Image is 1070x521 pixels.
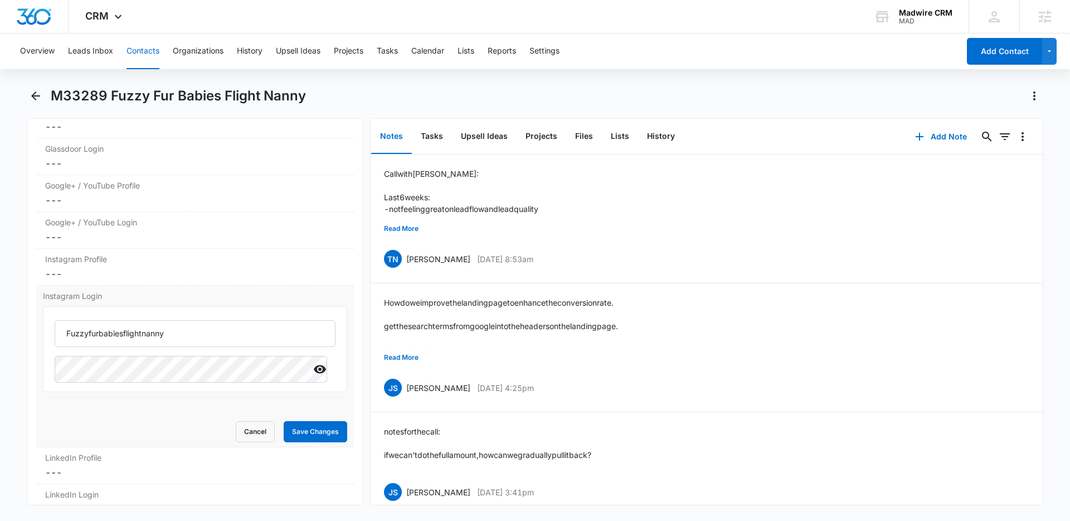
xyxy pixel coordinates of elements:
[36,484,354,521] div: LinkedIn Login---
[899,17,952,25] div: account id
[36,102,354,138] div: Glassdoor Profile---
[45,143,345,155] label: Glassdoor Login
[406,486,470,498] p: [PERSON_NAME]
[334,33,363,69] button: Projects
[236,421,275,442] button: Cancel
[384,250,402,268] span: TN
[45,503,345,516] div: ---
[384,168,755,180] p: Call with [PERSON_NAME]:
[127,33,159,69] button: Contacts
[904,123,978,150] button: Add Note
[384,344,618,355] p: Get trust badges up,
[371,119,412,154] button: Notes
[529,33,560,69] button: Settings
[36,138,354,175] div: Glassdoor Login---
[899,8,952,17] div: account name
[68,33,113,69] button: Leads Inbox
[384,297,618,308] p: How do we improve the landing page to enhance the conversion rate.
[477,253,533,265] p: [DATE] 8:53am
[384,483,402,501] span: JS
[384,191,755,203] p: Last 6 weeks:
[45,180,345,191] label: Google+ / YouTube Profile
[377,33,398,69] button: Tasks
[638,119,684,154] button: History
[45,489,345,500] label: LinkedIn Login
[384,203,755,215] p: -not feeling great on lead flow and lead quality
[276,33,320,69] button: Upsell Ideas
[412,119,452,154] button: Tasks
[36,447,354,484] div: LinkedIn Profile---
[566,119,602,154] button: Files
[477,382,534,394] p: [DATE] 4:25pm
[406,253,470,265] p: [PERSON_NAME]
[517,119,566,154] button: Projects
[55,320,335,347] input: Username
[45,120,345,133] dd: ---
[43,290,347,302] label: Instagram Login
[45,230,345,244] div: ---
[27,87,44,105] button: Back
[1014,128,1032,146] button: Overflow Menu
[384,449,591,461] p: if we can't do the full amount, how can we gradually pull it back?
[1025,87,1043,105] button: Actions
[477,486,534,498] p: [DATE] 3:41pm
[384,347,419,368] button: Read More
[51,88,306,104] h1: M33289 Fuzzy Fur Babies Flight Nanny
[45,157,345,170] div: ---
[458,33,474,69] button: Lists
[488,33,516,69] button: Reports
[45,216,345,228] label: Google+ / YouTube Login
[384,379,402,397] span: JS
[384,320,618,332] p: get the search terms from google into the headers on the landing page.
[384,218,419,239] button: Read More
[85,10,109,22] span: CRM
[602,119,638,154] button: Lists
[36,212,354,249] div: Google+ / YouTube Login---
[996,128,1014,146] button: Filters
[406,382,470,394] p: [PERSON_NAME]
[452,119,517,154] button: Upsell Ideas
[978,128,996,146] button: Search...
[45,253,345,265] label: Instagram Profile
[284,421,347,442] button: Save Changes
[45,267,345,281] dd: ---
[967,38,1042,65] button: Add Contact
[20,33,55,69] button: Overview
[36,249,354,286] div: Instagram Profile---
[384,426,591,437] p: notes for the call:
[45,452,345,464] label: LinkedIn Profile
[45,466,345,479] dd: ---
[237,33,262,69] button: History
[36,175,354,212] div: Google+ / YouTube Profile---
[173,33,223,69] button: Organizations
[311,360,329,378] button: Show
[411,33,444,69] button: Calendar
[45,194,345,207] dd: ---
